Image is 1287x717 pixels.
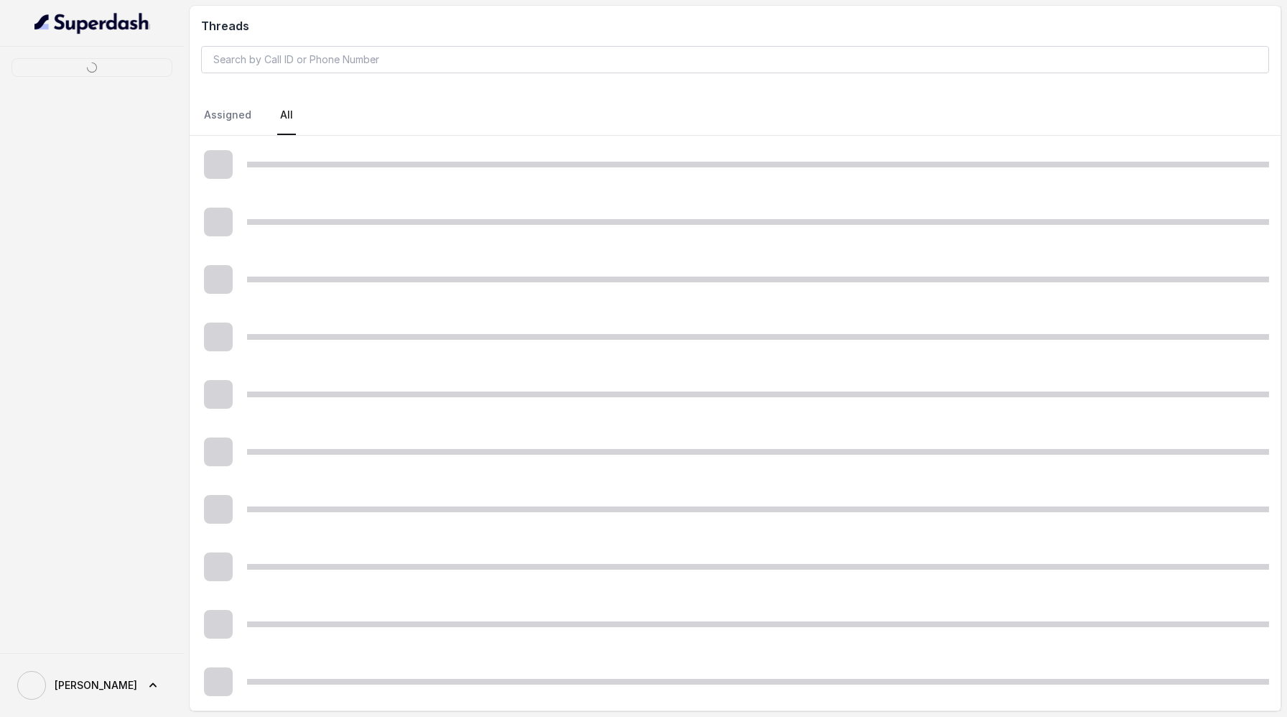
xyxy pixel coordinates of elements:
nav: Tabs [201,96,1269,135]
a: Assigned [201,96,254,135]
h2: Threads [201,17,1269,34]
img: light.svg [34,11,150,34]
a: [PERSON_NAME] [11,665,172,706]
input: Search by Call ID or Phone Number [201,46,1269,73]
span: [PERSON_NAME] [55,678,137,693]
a: All [277,96,296,135]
